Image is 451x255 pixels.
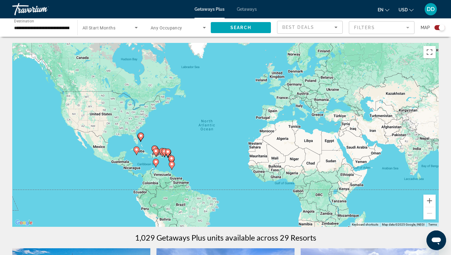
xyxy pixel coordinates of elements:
button: Change currency [399,5,414,14]
button: Filter [349,21,414,34]
iframe: Button to launch messaging window [426,230,446,250]
span: Any Occupancy [151,25,182,30]
span: en [378,7,384,12]
a: Getaways [237,7,257,12]
span: Search [230,25,251,30]
a: Open this area in Google Maps (opens a new window) [14,219,34,227]
button: Zoom out [423,207,436,219]
button: Keyboard shortcuts [352,223,378,227]
a: Travorium [12,1,74,17]
a: Terms (opens in new tab) [428,223,437,226]
button: User Menu [423,3,439,16]
span: All Start Months [83,25,115,30]
span: DD [427,6,435,12]
button: Toggle fullscreen view [423,46,436,58]
h1: 1,029 Getaways Plus units available across 29 Resorts [135,233,316,242]
mat-select: Sort by [282,24,337,31]
span: Best Deals [282,25,314,30]
span: USD [399,7,408,12]
img: Google [14,219,34,227]
span: Destination [14,19,34,23]
button: Search [211,22,271,33]
button: Zoom in [423,195,436,207]
span: Map data ©2025 Google, INEGI [382,223,425,226]
span: Map [421,23,430,32]
a: Getaways Plus [195,7,225,12]
button: Change language [378,5,389,14]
